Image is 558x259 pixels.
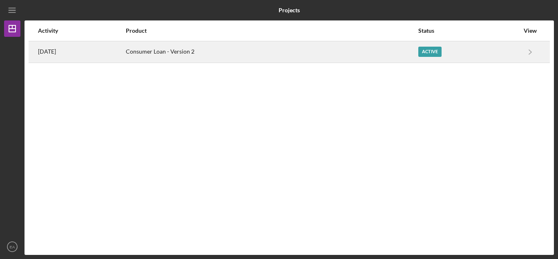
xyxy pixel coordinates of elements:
b: Projects [279,7,300,14]
div: Status [418,27,519,34]
div: Active [418,47,442,57]
div: Activity [38,27,125,34]
button: EA [4,239,20,255]
div: View [520,27,540,34]
div: Consumer Loan - Version 2 [126,42,417,62]
div: Product [126,27,417,34]
text: EA [10,245,15,249]
time: 2025-09-19 22:45 [38,48,56,55]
